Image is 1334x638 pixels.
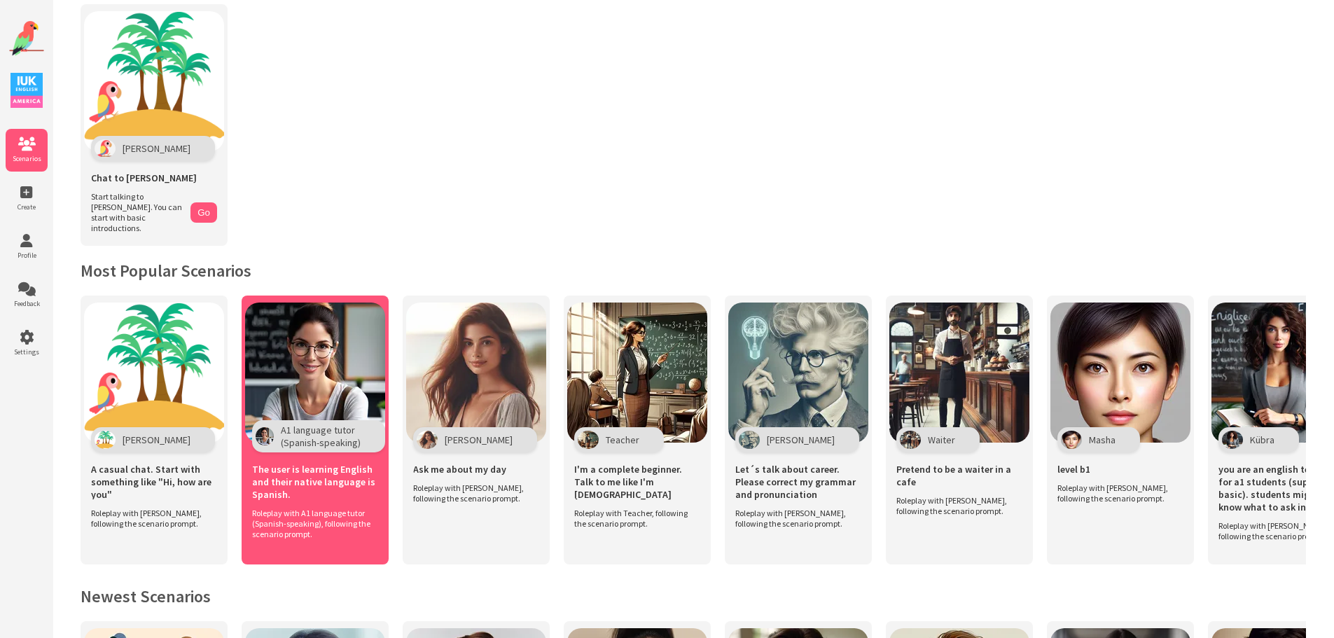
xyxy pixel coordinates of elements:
img: Character [739,431,760,449]
h2: Most Popular Scenarios [81,260,1306,282]
button: Go [190,202,217,223]
img: Character [95,431,116,449]
span: [PERSON_NAME] [445,434,513,446]
span: level b1 [1057,463,1090,476]
span: Settings [6,347,48,356]
span: [PERSON_NAME] [123,434,190,446]
img: Website Logo [9,21,44,56]
img: Scenario Image [567,303,707,443]
span: Feedback [6,299,48,308]
span: Pretend to be a waiter in a cafe [896,463,1022,488]
span: Roleplay with [PERSON_NAME], following the scenario prompt. [735,508,854,529]
h2: Newest Scenarios [81,585,1306,607]
img: Scenario Image [1050,303,1190,443]
img: Character [417,431,438,449]
img: Character [900,431,921,449]
img: IUK Logo [11,73,43,108]
span: [PERSON_NAME] [123,142,190,155]
span: Kübra [1250,434,1274,446]
span: Profile [6,251,48,260]
span: [PERSON_NAME] [767,434,835,446]
span: Roleplay with [PERSON_NAME], following the scenario prompt. [413,483,532,504]
span: Roleplay with [PERSON_NAME], following the scenario prompt. [1057,483,1176,504]
img: Character [1061,431,1082,449]
img: Scenario Image [889,303,1029,443]
span: Teacher [606,434,639,446]
span: Scenarios [6,154,48,163]
span: Ask me about my day [413,463,506,476]
img: Scenario Image [406,303,546,443]
span: Let´s talk about career. Please correct my grammar and pronunciation [735,463,861,501]
span: Masha [1089,434,1116,446]
img: Polly [95,139,116,158]
span: The user is learning English and their native language is Spanish. [252,463,378,501]
span: Start talking to [PERSON_NAME]. You can start with basic introductions. [91,191,183,233]
img: Scenario Image [245,303,385,443]
span: I'm a complete beginner. Talk to me like I'm [DEMOGRAPHIC_DATA] [574,463,700,501]
img: Character [1222,431,1243,449]
img: Character [578,431,599,449]
span: A1 language tutor (Spanish-speaking) [281,424,361,449]
span: A casual chat. Start with something like "Hi, how are you" [91,463,217,501]
span: Roleplay with A1 language tutor (Spanish-speaking), following the scenario prompt. [252,508,371,539]
img: Scenario Image [84,303,224,443]
img: Scenario Image [728,303,868,443]
span: Roleplay with [PERSON_NAME], following the scenario prompt. [896,495,1015,516]
img: Character [256,427,274,445]
span: Waiter [928,434,955,446]
span: Roleplay with Teacher, following the scenario prompt. [574,508,693,529]
span: Create [6,202,48,211]
img: Chat with Polly [84,11,224,151]
span: Roleplay with [PERSON_NAME], following the scenario prompt. [91,508,210,529]
span: Chat to [PERSON_NAME] [91,172,197,184]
